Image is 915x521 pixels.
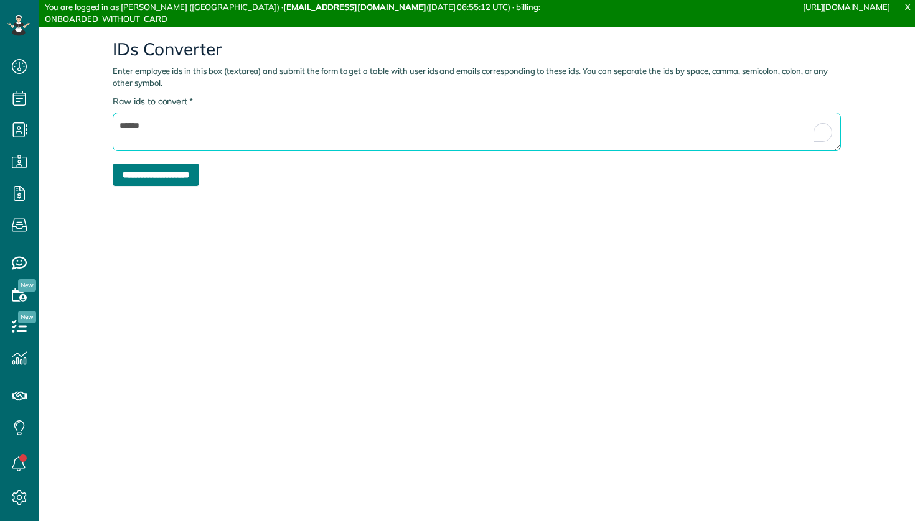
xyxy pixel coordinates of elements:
[113,40,841,59] h2: IDs Converter
[113,65,841,89] p: Enter employee ids in this box (textarea) and submit the form to get a table with user ids and em...
[18,311,36,323] span: New
[803,2,890,12] a: [URL][DOMAIN_NAME]
[113,95,193,108] label: Raw ids to convert
[113,113,841,151] textarea: To enrich screen reader interactions, please activate Accessibility in Grammarly extension settings
[18,279,36,292] span: New
[283,2,426,12] strong: [EMAIL_ADDRESS][DOMAIN_NAME]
